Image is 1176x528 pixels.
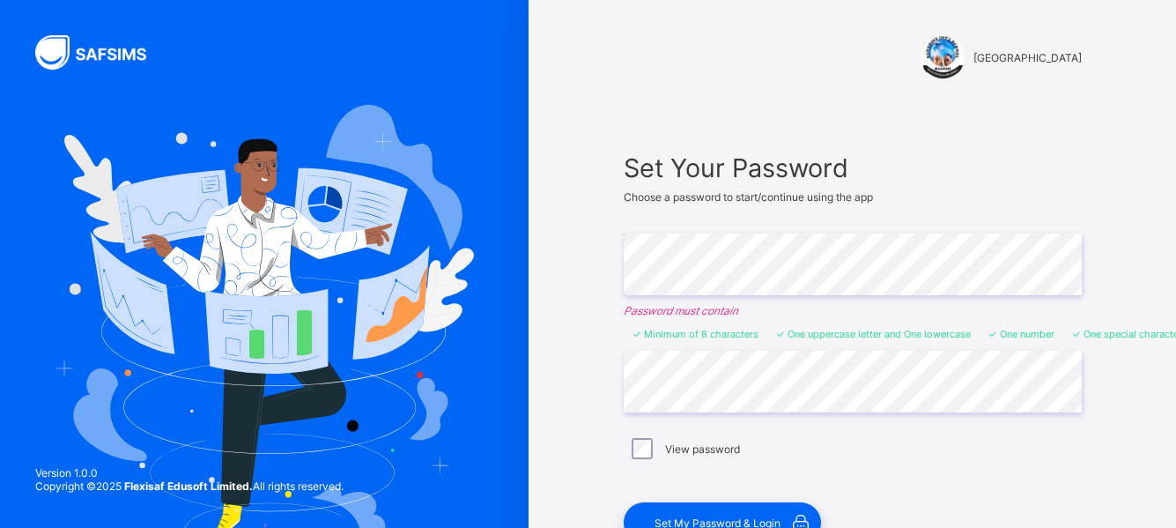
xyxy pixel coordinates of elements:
span: Set Your Password [624,152,1082,183]
li: One number [988,328,1054,340]
label: View password [665,442,740,456]
img: SAFSIMS Logo [35,35,167,70]
span: Version 1.0.0 [35,466,344,480]
li: One uppercase letter and One lowercase [776,328,971,340]
li: Minimum of 8 characters [632,328,758,340]
strong: Flexisaf Edusoft Limited. [124,480,253,493]
span: Choose a password to start/continue using the app [624,190,873,204]
em: Password must contain [624,304,1082,317]
span: [GEOGRAPHIC_DATA] [973,51,1082,64]
img: SUNSHINE INTERNATIONAL SCHOOL [921,35,965,79]
span: Copyright © 2025 All rights reserved. [35,480,344,493]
